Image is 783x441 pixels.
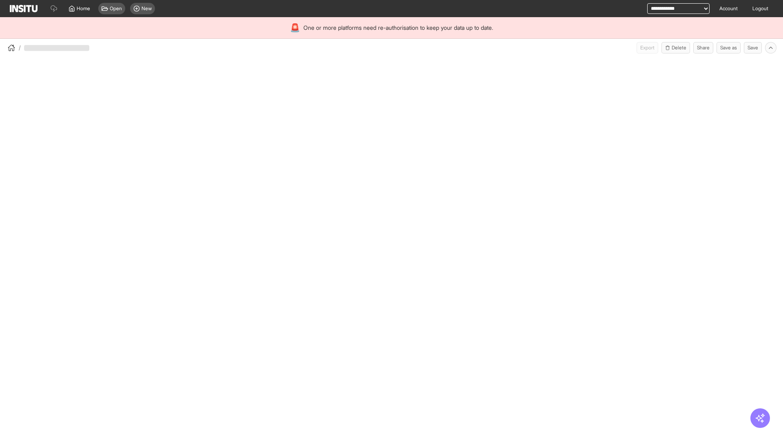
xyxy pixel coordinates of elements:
[637,42,658,53] span: Can currently only export from Insights reports.
[77,5,90,12] span: Home
[10,5,38,12] img: Logo
[661,42,690,53] button: Delete
[637,42,658,53] button: Export
[717,42,741,53] button: Save as
[744,42,762,53] button: Save
[290,22,300,33] div: 🚨
[142,5,152,12] span: New
[7,43,21,53] button: /
[110,5,122,12] span: Open
[19,44,21,52] span: /
[693,42,713,53] button: Share
[303,24,493,32] span: One or more platforms need re-authorisation to keep your data up to date.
